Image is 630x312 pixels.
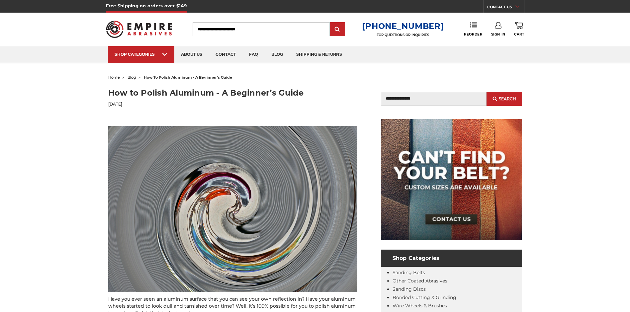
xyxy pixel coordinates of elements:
[362,21,444,31] a: [PHONE_NUMBER]
[128,75,136,80] a: blog
[464,32,482,37] span: Reorder
[144,75,232,80] span: how to polish aluminum - a beginner’s guide
[491,32,505,37] span: Sign In
[108,75,120,80] a: home
[464,22,482,36] a: Reorder
[362,33,444,37] p: FOR QUESTIONS OR INQUIRIES
[487,3,524,13] a: CONTACT US
[290,46,349,63] a: shipping & returns
[393,286,426,292] a: Sanding Discs
[393,278,447,284] a: Other Coated Abrasives
[487,92,522,106] button: Search
[108,87,315,99] h1: How to Polish Aluminum - A Beginner’s Guide
[499,97,516,101] span: Search
[393,303,447,309] a: Wire Wheels & Brushes
[514,22,524,37] a: Cart
[331,23,344,36] input: Submit
[108,126,357,292] img: How to Polish Aluminum - A Beginner’s Guide
[209,46,242,63] a: contact
[174,46,209,63] a: about us
[115,52,168,57] div: SHOP CATEGORIES
[242,46,265,63] a: faq
[265,46,290,63] a: blog
[381,250,522,267] h4: Shop Categories
[106,16,172,42] img: Empire Abrasives
[393,270,425,275] a: Sanding Belts
[393,294,456,300] a: Bonded Cutting & Grinding
[108,101,315,107] p: [DATE]
[381,119,522,240] img: promo banner for custom belts.
[514,32,524,37] span: Cart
